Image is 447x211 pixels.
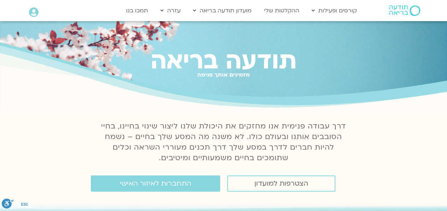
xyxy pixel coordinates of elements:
img: תודעה בריאה [389,5,420,16]
p: דרך עבודה פנימית אנו מחזקים את היכולת שלנו ליצור שינוי בחיינו, בחיי הסובבים אותנו ובעולם כולו. לא... [97,121,350,163]
a: קורסים ופעילות [308,4,360,17]
span: התחברות לאיזור האישי [120,180,191,187]
a: עזרה [157,4,184,17]
a: התחברות לאיזור האישי [91,175,220,192]
span: הצטרפות למועדון [254,180,308,187]
a: תמכו בנו [123,4,152,17]
a: ההקלטות שלי [260,4,303,17]
a: הצטרפות למועדון [227,175,335,192]
a: מועדון תודעה בריאה [189,4,255,17]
